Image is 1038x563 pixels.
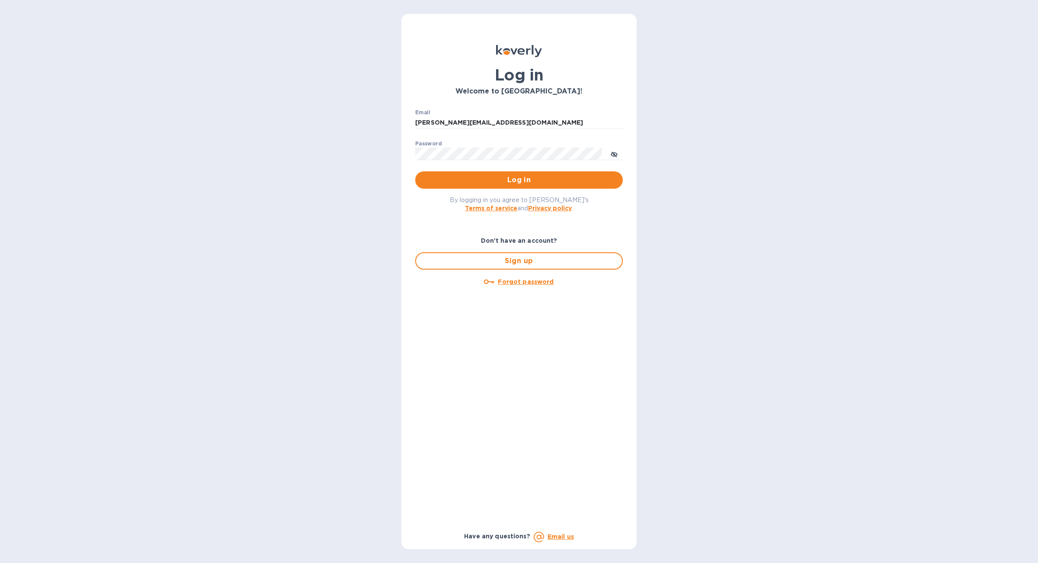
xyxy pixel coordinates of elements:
span: By logging in you agree to [PERSON_NAME]'s and . [450,196,589,212]
h1: Log in [415,66,623,84]
b: Have any questions? [464,533,530,540]
img: Koverly [496,45,542,57]
b: Don't have an account? [481,237,557,244]
span: Log in [422,175,616,185]
span: Sign up [423,256,615,266]
label: Email [415,110,430,115]
button: Log in [415,171,623,189]
a: Email us [548,533,574,540]
u: Forgot password [498,278,554,285]
button: Sign up [415,252,623,270]
button: toggle password visibility [605,145,623,162]
label: Password [415,141,442,146]
a: Terms of service [465,205,517,212]
a: Privacy policy [528,205,572,212]
input: Enter email address [415,116,623,129]
h3: Welcome to [GEOGRAPHIC_DATA]! [415,87,623,96]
